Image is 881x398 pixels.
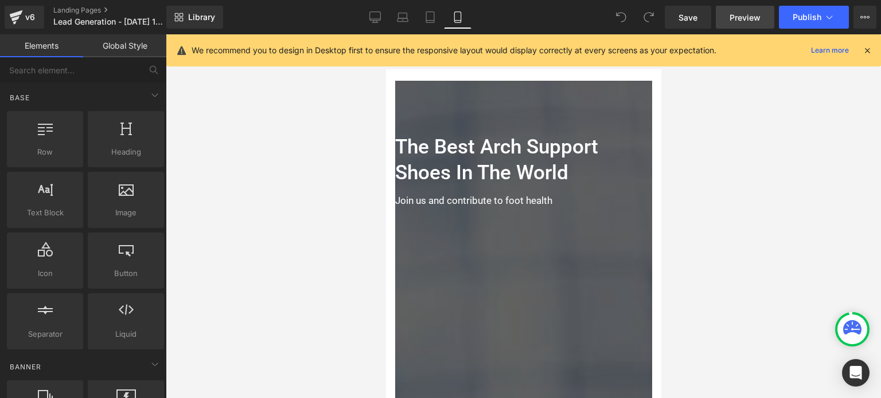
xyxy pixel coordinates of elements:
span: Save [679,11,697,23]
h1: The best arch support shoes in the world [9,100,266,152]
p: We recommend you to design in Desktop first to ensure the responsive layout would display correct... [192,44,716,57]
a: Laptop [389,6,416,29]
span: Image [91,207,161,219]
a: New Library [166,6,223,29]
span: Banner [9,361,42,372]
a: Tablet [416,6,444,29]
a: Mobile [444,6,471,29]
a: View catalog [9,13,22,22]
span: Row [10,146,80,158]
div: v 4.0.25 [32,18,56,27]
a: Sign in [231,3,243,31]
a: Preview [716,6,774,29]
a: Winkelwagen [253,3,266,31]
img: WALKHERO [103,7,172,28]
img: tab_keywords_by_traffic_grey.svg [117,68,126,77]
a: WALKHEROWALKHERO [103,7,172,28]
img: tab_domain_overview_orange.svg [46,68,56,77]
span: Icon [10,267,80,279]
img: website_grey.svg [18,30,28,40]
a: Global Style [83,34,166,57]
span: Preview [730,11,761,23]
div: v6 [23,10,37,25]
div: 域名概述 [59,69,88,76]
span: Liquid [91,328,161,340]
span: Base [9,92,31,103]
a: Desktop [361,6,389,29]
img: logo_orange.svg [18,18,28,27]
a: Landing Pages [53,6,185,15]
a: v6 [5,6,44,29]
span: Publish [793,13,821,22]
div: 关键词（按流量） [130,69,189,76]
div: 域名: [DOMAIN_NAME] [30,30,116,40]
span: Lead Generation - [DATE] 16:51:26 [53,17,163,26]
p: Join us and contribute to foot health [9,160,266,172]
span: Library [188,12,215,22]
button: More [853,6,876,29]
span: Heading [91,146,161,158]
span: Button [91,267,161,279]
div: Open Intercom Messenger [842,359,870,387]
button: Undo [610,6,633,29]
button: Redo [637,6,660,29]
a: Learn more [806,44,853,57]
span: Text Block [10,207,80,219]
button: Publish [779,6,849,29]
span: Separator [10,328,80,340]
